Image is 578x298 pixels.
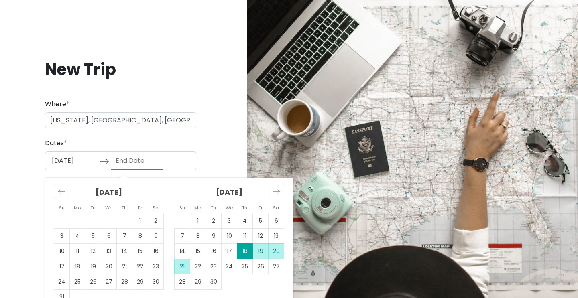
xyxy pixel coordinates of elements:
[222,259,237,274] td: Choose Wednesday, September 24, 2025 as your check-out date. It’s available.
[179,205,185,211] small: Su
[206,213,222,229] td: Choose Tuesday, September 2, 2025 as your check-out date. It’s available.
[273,205,279,211] small: Sa
[153,205,159,211] small: Sa
[175,244,190,259] td: Choose Sunday, September 14, 2025 as your check-out date. It’s available.
[111,152,163,170] input: End Date
[85,244,101,259] td: Choose Tuesday, August 12, 2025 as your check-out date. It’s available.
[54,274,70,290] td: Choose Sunday, August 24, 2025 as your check-out date. It’s available.
[226,205,233,211] small: We
[269,213,284,229] td: Choose Saturday, September 6, 2025 as your check-out date. It’s available.
[54,185,69,198] div: Move backward to switch to the previous month.
[206,229,222,244] td: Choose Tuesday, September 9, 2025 as your check-out date. It’s available.
[237,244,253,259] td: Selected as start date. Thursday, September 18, 2025
[148,259,164,274] td: Choose Saturday, August 23, 2025 as your check-out date. It’s available.
[132,259,148,274] td: Choose Friday, August 22, 2025 as your check-out date. It’s available.
[132,274,148,290] td: Choose Friday, August 29, 2025 as your check-out date. It’s available.
[206,244,222,259] td: Choose Tuesday, September 16, 2025 as your check-out date. It’s available.
[96,187,122,197] strong: [DATE]
[222,244,237,259] td: Choose Wednesday, September 17, 2025 as your check-out date. It’s available.
[70,259,85,274] td: Choose Monday, August 18, 2025 as your check-out date. It’s available.
[47,152,100,170] input: Start Date
[54,244,70,259] td: Choose Sunday, August 10, 2025 as your check-out date. It’s available.
[138,205,142,211] small: Fr
[148,229,164,244] td: Choose Saturday, August 9, 2025 as your check-out date. It’s available.
[117,229,132,244] td: Choose Thursday, August 7, 2025 as your check-out date. It’s available.
[148,244,164,259] td: Choose Saturday, August 16, 2025 as your check-out date. It’s available.
[190,259,206,274] td: Choose Monday, September 22, 2025 as your check-out date. It’s available.
[237,213,253,229] td: Choose Thursday, September 4, 2025 as your check-out date. It’s available.
[105,205,112,211] small: We
[269,229,284,244] td: Choose Saturday, September 13, 2025 as your check-out date. It’s available.
[45,99,69,109] label: Where
[216,187,242,197] strong: [DATE]
[132,244,148,259] td: Choose Friday, August 15, 2025 as your check-out date. It’s available.
[190,229,206,244] td: Choose Monday, September 8, 2025 as your check-out date. It’s available.
[45,138,67,148] label: Dates
[190,244,206,259] td: Choose Monday, September 15, 2025 as your check-out date. It’s available.
[190,213,206,229] td: Choose Monday, September 1, 2025 as your check-out date. It’s available.
[190,274,206,290] td: Choose Monday, September 29, 2025 as your check-out date. It’s available.
[101,259,117,274] td: Choose Wednesday, August 20, 2025 as your check-out date. It’s available.
[253,259,269,274] td: Choose Friday, September 26, 2025 as your check-out date. It’s available.
[148,213,164,229] td: Choose Saturday, August 2, 2025 as your check-out date. It’s available.
[85,229,101,244] td: Choose Tuesday, August 5, 2025 as your check-out date. It’s available.
[90,205,96,211] small: Tu
[70,274,85,290] td: Choose Monday, August 25, 2025 as your check-out date. It’s available.
[132,229,148,244] td: Choose Friday, August 8, 2025 as your check-out date. It’s available.
[175,259,190,274] td: Choose Sunday, September 21, 2025 as your check-out date. It’s available.
[148,274,164,290] td: Choose Saturday, August 30, 2025 as your check-out date. It’s available.
[269,244,284,259] td: Choose Saturday, September 20, 2025 as your check-out date. It’s available.
[117,244,132,259] td: Choose Thursday, August 14, 2025 as your check-out date. It’s available.
[242,205,247,211] small: Th
[222,229,237,244] td: Choose Wednesday, September 10, 2025 as your check-out date. It’s available.
[45,59,196,80] h1: New Trip
[70,229,85,244] td: Choose Monday, August 4, 2025 as your check-out date. It’s available.
[85,259,101,274] td: Choose Tuesday, August 19, 2025 as your check-out date. It’s available.
[253,244,269,259] td: Choose Friday, September 19, 2025 as your check-out date. It’s available.
[54,229,70,244] td: Choose Sunday, August 3, 2025 as your check-out date. It’s available.
[237,259,253,274] td: Choose Thursday, September 25, 2025 as your check-out date. It’s available.
[70,244,85,259] td: Choose Monday, August 11, 2025 as your check-out date. It’s available.
[101,229,117,244] td: Choose Wednesday, August 6, 2025 as your check-out date. It’s available.
[85,274,101,290] td: Choose Tuesday, August 26, 2025 as your check-out date. It’s available.
[253,229,269,244] td: Choose Friday, September 12, 2025 as your check-out date. It’s available.
[237,229,253,244] td: Choose Thursday, September 11, 2025 as your check-out date. It’s available.
[269,185,284,198] div: Move forward to switch to the next month.
[194,205,201,211] small: Mo
[101,274,117,290] td: Choose Wednesday, August 27, 2025 as your check-out date. It’s available.
[117,259,132,274] td: Choose Thursday, August 21, 2025 as your check-out date. It’s available.
[222,213,237,229] td: Choose Wednesday, September 3, 2025 as your check-out date. It’s available.
[175,229,190,244] td: Choose Sunday, September 7, 2025 as your check-out date. It’s available.
[269,259,284,274] td: Choose Saturday, September 27, 2025 as your check-out date. It’s available.
[54,259,70,274] td: Choose Sunday, August 17, 2025 as your check-out date. It’s available.
[258,205,263,211] small: Fr
[117,274,132,290] td: Choose Thursday, August 28, 2025 as your check-out date. It’s available.
[122,205,127,211] small: Th
[206,274,222,290] td: Choose Tuesday, September 30, 2025 as your check-out date. It’s available.
[45,112,196,128] input: City (e.g., New York)
[59,205,65,211] small: Su
[253,213,269,229] td: Choose Friday, September 5, 2025 as your check-out date. It’s available.
[74,205,81,211] small: Mo
[101,244,117,259] td: Choose Wednesday, August 13, 2025 as your check-out date. It’s available.
[132,213,148,229] td: Choose Friday, August 1, 2025 as your check-out date. It’s available.
[206,259,222,274] td: Choose Tuesday, September 23, 2025 as your check-out date. It’s available.
[211,205,216,211] small: Tu
[175,274,190,290] td: Choose Sunday, September 28, 2025 as your check-out date. It’s available.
